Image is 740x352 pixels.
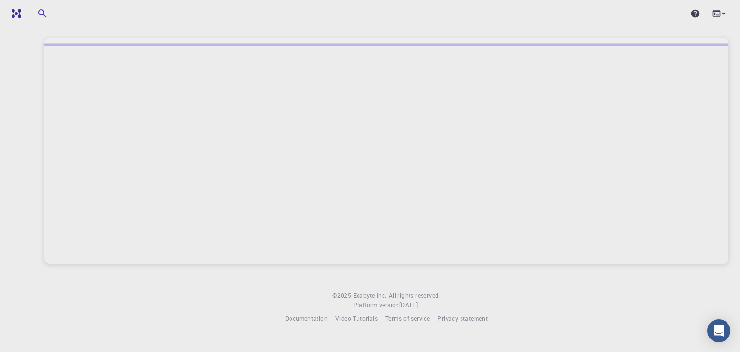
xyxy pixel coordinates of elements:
span: © 2025 [332,291,353,300]
a: Documentation [285,314,328,324]
span: Exabyte Inc. [353,291,387,299]
a: Exabyte Inc. [353,291,387,300]
span: Video Tutorials [335,314,378,322]
div: Open Intercom Messenger [707,319,730,342]
a: Privacy statement [437,314,488,324]
span: [DATE] . [399,301,420,309]
a: Terms of service [385,314,430,324]
a: Video Tutorials [335,314,378,324]
span: Platform version [353,300,399,310]
a: [DATE]. [399,300,420,310]
span: Terms of service [385,314,430,322]
img: logo [8,9,21,18]
span: Privacy statement [437,314,488,322]
span: Documentation [285,314,328,322]
span: All rights reserved. [389,291,440,300]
